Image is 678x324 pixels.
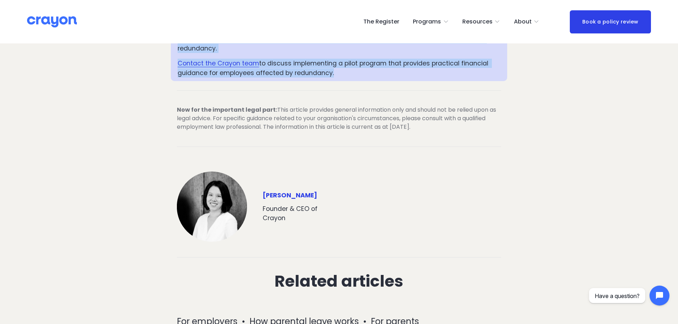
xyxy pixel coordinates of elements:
p: Founder & CEO of Crayon [263,204,333,223]
span: About [514,17,532,27]
img: Crayon [27,16,77,28]
a: Book a policy review [570,10,651,33]
a: folder dropdown [462,16,500,27]
span: Programs [413,17,441,27]
strong: [PERSON_NAME] [263,191,317,200]
strong: Now for the important legal part: [177,106,277,114]
a: folder dropdown [514,16,540,27]
span: This article provides general information only and should not be relied upon as legal advice. For... [177,106,498,131]
span: Resources [462,17,493,27]
a: folder dropdown [413,16,449,27]
p: to discuss implementing a pilot program that provides practical financial guidance for employees ... [178,59,501,78]
a: Contact the Crayon team [178,59,259,68]
h2: Related articles [177,272,501,290]
a: The Register [363,16,399,27]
